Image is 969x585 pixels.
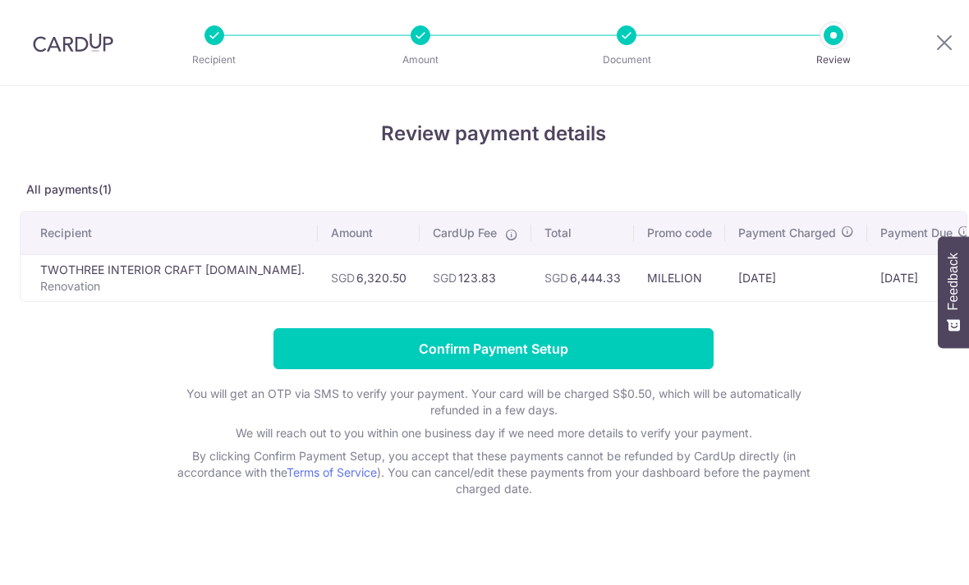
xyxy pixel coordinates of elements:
span: SGD [433,271,457,285]
th: Promo code [634,212,725,254]
td: 123.83 [420,254,531,301]
p: We will reach out to you within one business day if we need more details to verify your payment. [165,425,822,441]
td: MILELION [634,254,725,301]
a: Terms of Service [287,465,377,479]
td: TWOTHREE INTERIOR CRAFT [DOMAIN_NAME]. [21,254,318,301]
span: CardUp Fee [433,225,497,241]
h4: Review payment details [20,119,967,149]
span: Payment Charged [738,225,836,241]
p: By clicking Confirm Payment Setup, you accept that these payments cannot be refunded by CardUp di... [165,448,822,497]
td: 6,320.50 [318,254,420,301]
p: You will get an OTP via SMS to verify your payment. Your card will be charged S$0.50, which will ... [165,386,822,418]
span: Feedback [946,253,961,310]
p: Document [566,52,687,68]
span: SGD [544,271,568,285]
th: Total [531,212,634,254]
p: Review [773,52,894,68]
th: Recipient [21,212,318,254]
td: 6,444.33 [531,254,634,301]
p: Amount [360,52,481,68]
iframe: Opens a widget where you can find more information [863,536,953,577]
span: SGD [331,271,355,285]
span: Payment Due [880,225,953,241]
td: [DATE] [725,254,867,301]
p: Recipient [154,52,275,68]
img: CardUp [33,33,113,53]
button: Feedback - Show survey [938,236,969,348]
th: Amount [318,212,420,254]
p: All payments(1) [20,181,967,198]
p: Renovation [40,278,305,295]
input: Confirm Payment Setup [273,328,714,369]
